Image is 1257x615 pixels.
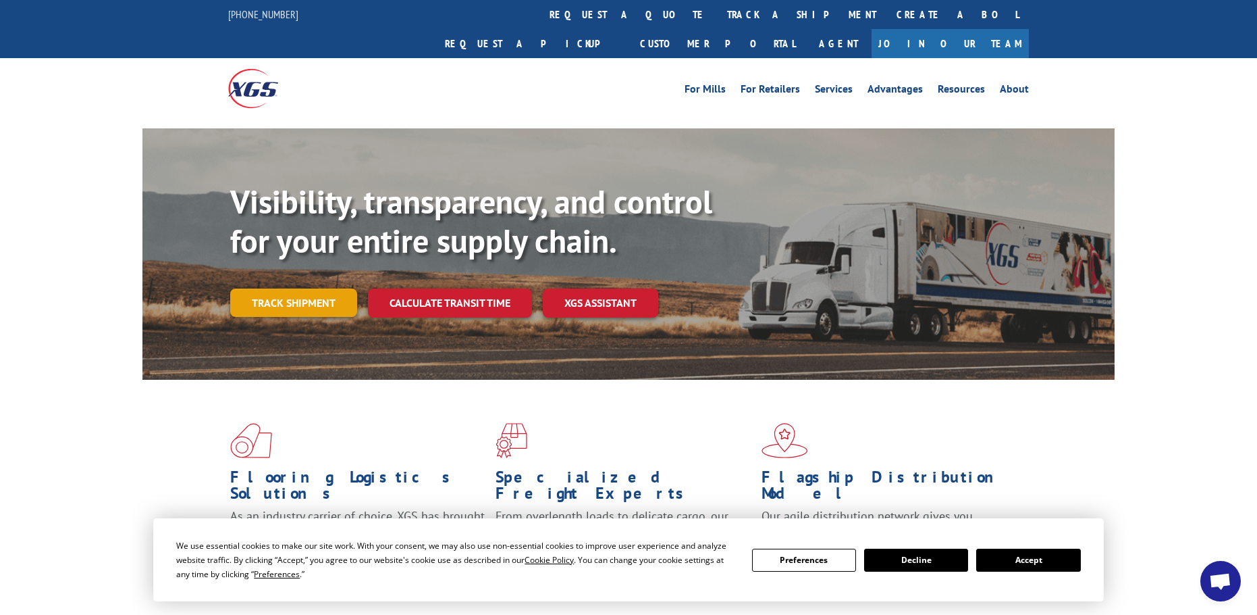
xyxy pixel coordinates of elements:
[230,423,272,458] img: xgs-icon-total-supply-chain-intelligence-red
[752,549,856,572] button: Preferences
[153,518,1104,601] div: Cookie Consent Prompt
[685,84,726,99] a: For Mills
[230,508,485,556] span: As an industry carrier of choice, XGS has brought innovation and dedication to flooring logistics...
[805,29,872,58] a: Agent
[543,289,658,318] a: XGS ASSISTANT
[741,84,800,99] a: For Retailers
[872,29,1029,58] a: Join Our Team
[815,84,853,99] a: Services
[976,549,1080,572] button: Accept
[228,7,298,21] a: [PHONE_NUMBER]
[496,508,751,568] p: From overlength loads to delicate cargo, our experienced staff knows the best way to move your fr...
[761,469,1017,508] h1: Flagship Distribution Model
[496,469,751,508] h1: Specialized Freight Experts
[630,29,805,58] a: Customer Portal
[496,423,527,458] img: xgs-icon-focused-on-flooring-red
[761,423,808,458] img: xgs-icon-flagship-distribution-model-red
[230,180,712,262] b: Visibility, transparency, and control for your entire supply chain.
[176,539,735,581] div: We use essential cookies to make our site work. With your consent, we may also use non-essential ...
[525,554,574,566] span: Cookie Policy
[938,84,985,99] a: Resources
[864,549,968,572] button: Decline
[230,289,357,317] a: Track shipment
[254,568,300,580] span: Preferences
[867,84,923,99] a: Advantages
[1000,84,1029,99] a: About
[230,469,485,508] h1: Flooring Logistics Solutions
[1200,561,1241,601] div: Open chat
[368,289,532,318] a: Calculate transit time
[761,508,1010,540] span: Our agile distribution network gives you nationwide inventory management on demand.
[435,29,630,58] a: Request a pickup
